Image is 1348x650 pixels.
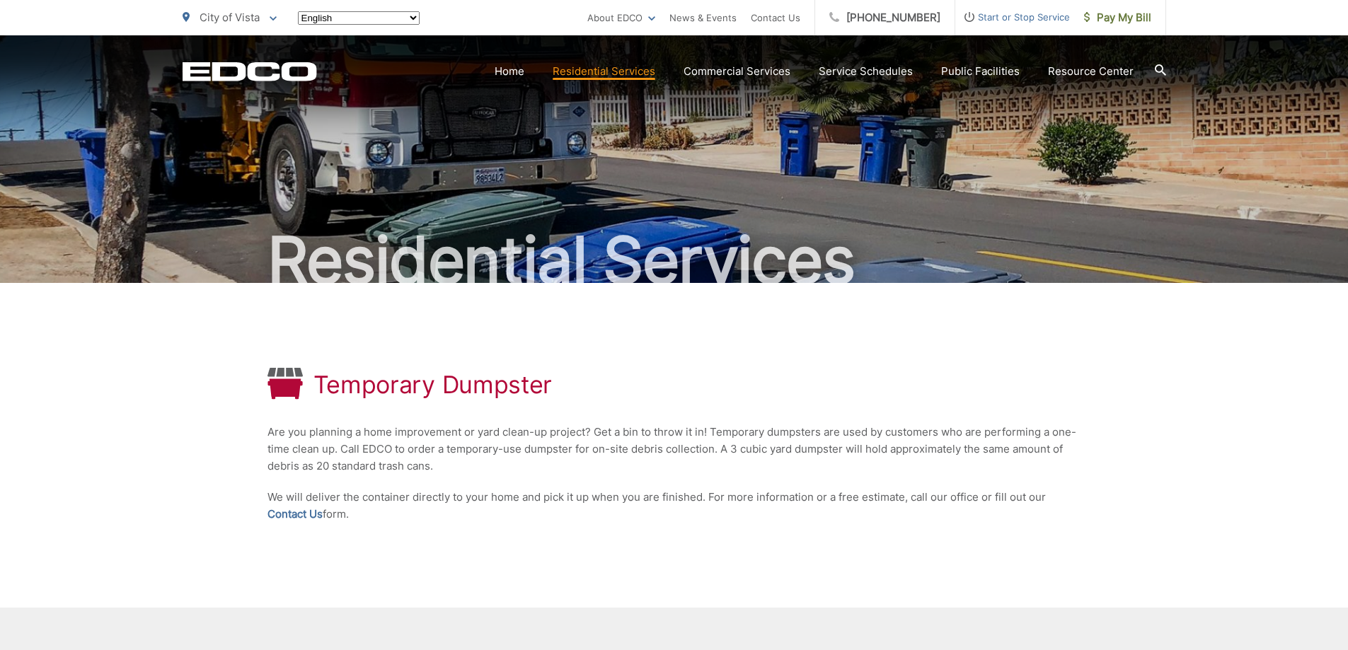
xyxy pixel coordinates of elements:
[267,424,1081,475] p: Are you planning a home improvement or yard clean-up project? Get a bin to throw it in! Temporary...
[200,11,260,24] span: City of Vista
[669,9,737,26] a: News & Events
[819,63,913,80] a: Service Schedules
[751,9,800,26] a: Contact Us
[684,63,790,80] a: Commercial Services
[495,63,524,80] a: Home
[267,489,1081,523] p: We will deliver the container directly to your home and pick it up when you are finished. For mor...
[298,11,420,25] select: Select a language
[587,9,655,26] a: About EDCO
[267,506,323,523] a: Contact Us
[941,63,1020,80] a: Public Facilities
[1084,9,1151,26] span: Pay My Bill
[313,371,553,399] h1: Temporary Dumpster
[183,225,1166,296] h2: Residential Services
[183,62,317,81] a: EDCD logo. Return to the homepage.
[1048,63,1134,80] a: Resource Center
[553,63,655,80] a: Residential Services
